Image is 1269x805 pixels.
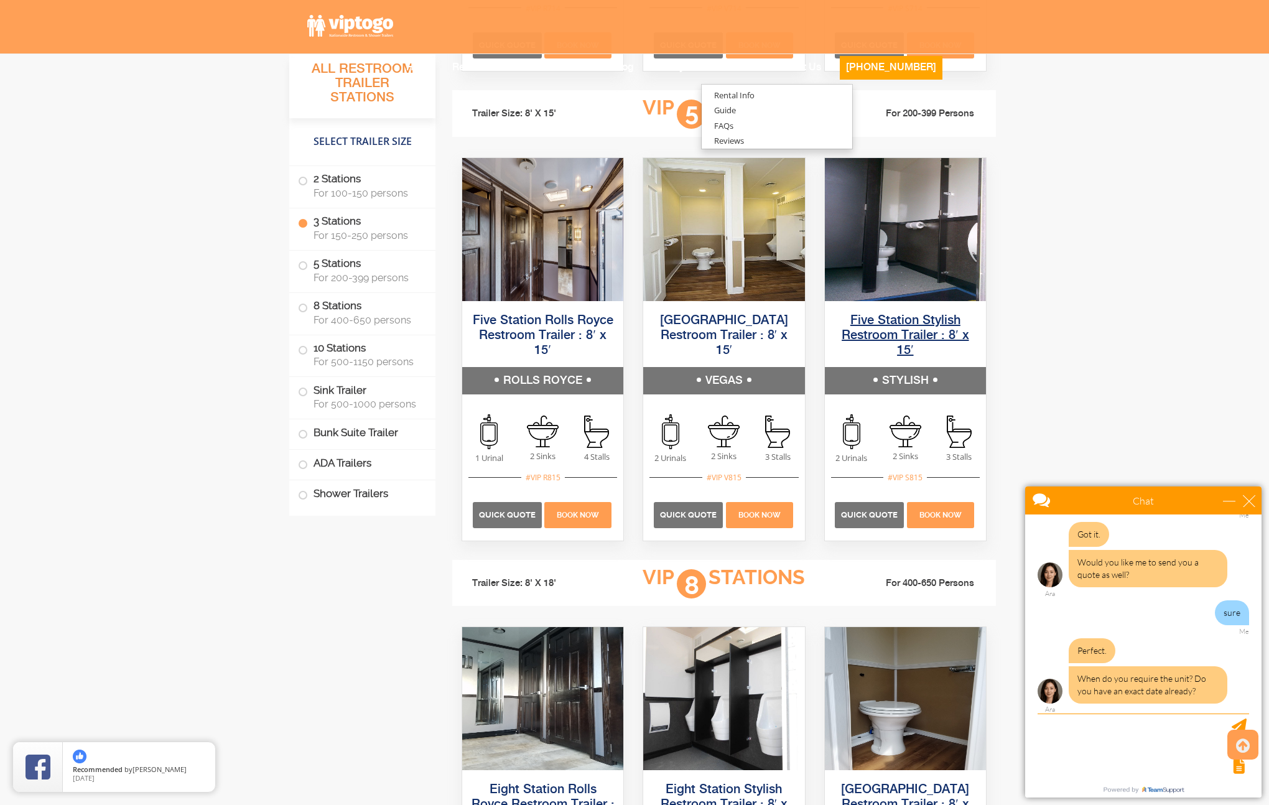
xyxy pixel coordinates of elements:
[521,472,565,483] div: #VIP R815
[462,158,623,301] img: Full view of five station restroom trailer with two separate doors for men and women
[289,124,435,160] h4: Select Trailer Size
[298,208,427,247] label: 3 Stations
[919,511,962,519] span: Book Now
[841,510,898,519] span: Quick Quote
[643,158,804,301] img: Full view of five station restroom trailer with two separate doors for men and women
[298,335,427,373] label: 10 Stations
[73,766,205,775] span: by
[830,51,952,106] a: [PHONE_NUMBER]
[654,508,724,519] a: Quick Quote
[643,452,697,464] span: 2 Urinals
[751,451,804,463] span: 3 Stalls
[854,577,987,590] li: For 400-650 Persons
[947,416,972,448] img: an icon of stall
[660,510,717,519] span: Quick Quote
[825,627,986,770] img: An image of 8 station shower outside view
[660,314,788,357] a: [GEOGRAPHIC_DATA] Restroom Trailer : 8′ x 15′
[516,450,569,462] span: 2 Sinks
[397,51,443,100] a: Home
[473,508,543,519] a: Quick Quote
[298,166,427,205] label: 2 Stations
[643,627,804,770] img: An image of 8 station shower outside view
[761,51,830,100] a: Contact Us
[708,416,740,447] img: an icon of sink
[883,472,927,483] div: #VIP S815
[594,97,854,131] h3: VIP Stations
[542,51,603,100] a: About Us
[842,314,969,357] a: Five Station Stylish Restroom Trailer : 8′ x 15′
[738,511,781,519] span: Book Now
[462,367,623,394] h5: ROLLS ROYCE
[462,627,623,770] img: An image of 8 station shower outside view
[73,765,123,774] span: Recommended
[702,88,767,103] a: Rental Info
[643,367,804,394] h5: VEGAS
[543,508,613,519] a: Book Now
[843,414,860,449] img: an icon of urinal
[1018,479,1269,805] iframe: Live Chat Box
[702,472,746,483] div: #VIP V815
[314,314,421,325] span: For 400-650 persons
[461,96,594,132] li: Trailer Size: 8' X 15'
[73,750,86,763] img: thumbs up icon
[298,377,427,416] label: Sink Trailer
[73,773,95,783] span: [DATE]
[662,414,679,449] img: an icon of urinal
[298,251,427,289] label: 5 Stations
[570,451,623,463] span: 4 Stalls
[314,272,421,284] span: For 200-399 persons
[890,416,921,447] img: an icon of sink
[835,508,905,519] a: Quick Quote
[480,414,498,449] img: an icon of urinal
[932,451,986,463] span: 3 Stalls
[298,450,427,477] label: ADA Trailers
[697,450,751,462] span: 2 Sinks
[677,569,706,598] span: 8
[473,314,613,357] a: Five Station Rolls Royce Restroom Trailer : 8′ x 15′
[298,293,427,332] label: 8 Stations
[840,56,942,80] button: [PHONE_NUMBER]
[694,51,761,100] a: Resources
[557,511,599,519] span: Book Now
[527,416,559,447] img: an icon of sink
[765,416,790,448] img: an icon of stall
[298,480,427,507] label: Shower Trailers
[825,158,986,301] img: Full view of five station restroom trailer with two separate doors for men and women
[314,230,421,241] span: For 150-250 persons
[702,103,748,118] a: Guide
[314,187,421,199] span: For 100-150 persons
[677,100,706,129] span: 5
[443,51,542,100] a: Restroom Trailers
[298,419,427,446] label: Bunk Suite Trailer
[132,765,187,774] span: [PERSON_NAME]
[702,118,746,134] a: FAQs
[314,356,421,368] span: For 500-1150 persons
[462,452,516,464] span: 1 Urinal
[878,450,932,462] span: 2 Sinks
[584,416,609,448] img: an icon of stall
[643,51,694,100] a: Gallery
[461,566,594,602] li: Trailer Size: 8' X 18'
[724,508,794,519] a: Book Now
[702,133,756,149] a: Reviews
[26,755,50,779] img: Review Rating
[906,508,976,519] a: Book Now
[594,567,854,601] h3: VIP Stations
